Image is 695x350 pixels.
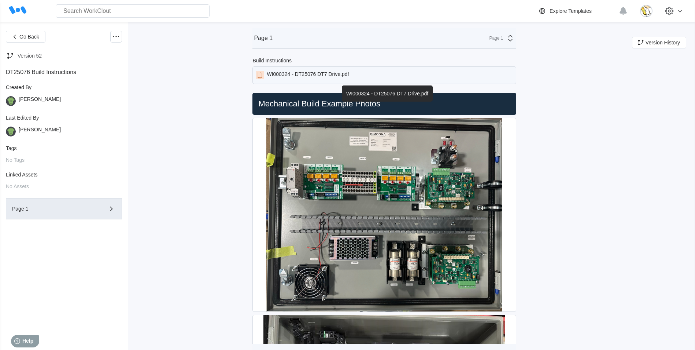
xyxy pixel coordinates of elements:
div: Last Edited By [6,115,122,121]
div: No Assets [6,183,122,189]
div: [PERSON_NAME] [19,127,61,136]
img: gator.png [6,127,16,136]
h2: Mechanical Build Example Photos [255,99,513,109]
div: WI000324 - DT25076 DT7 Drive.pdf [342,85,433,102]
span: Go Back [19,34,39,39]
div: Build Instructions [252,58,292,63]
div: Explore Templates [550,8,592,14]
div: No Tags [6,157,122,163]
div: WI000324 - DT25076 DT7 Drive.pdf [267,71,349,79]
div: Created By [6,84,122,90]
div: Tags [6,145,122,151]
img: download.jpg [640,5,653,17]
div: DT25076 Build Instructions [6,69,122,76]
div: Page 1 [485,36,503,41]
img: Screenshot2024-11-22132739.jpg [266,118,502,311]
div: Linked Assets [6,172,122,178]
div: Version 52 [18,53,42,59]
a: Explore Templates [538,7,615,15]
button: Version History [632,37,686,48]
div: [PERSON_NAME] [19,96,61,106]
span: Version History [646,40,680,45]
input: Search WorkClout [56,4,210,18]
div: Page 1 [12,206,95,211]
div: Page 1 [254,35,273,41]
img: gator.png [6,96,16,106]
button: Go Back [6,31,45,43]
button: Page 1 [6,198,122,219]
